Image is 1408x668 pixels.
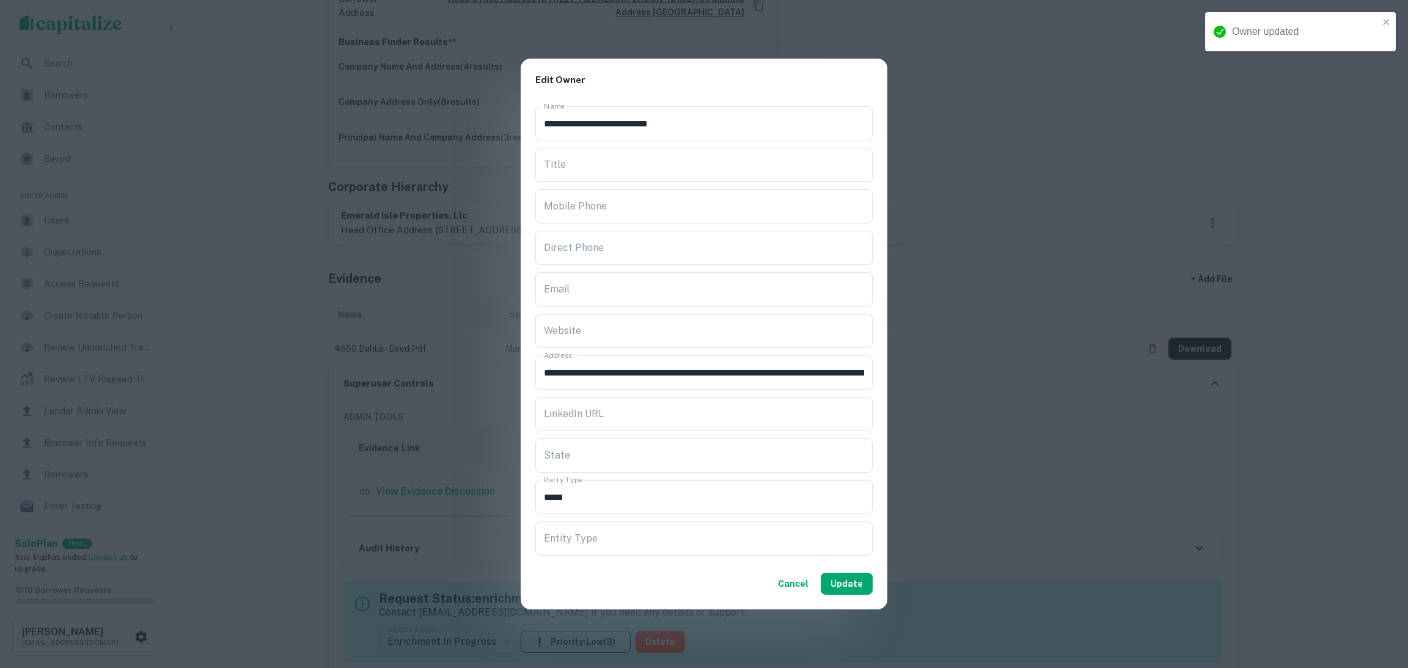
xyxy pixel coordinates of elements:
button: Cancel [773,573,813,595]
iframe: Chat Widget [1347,570,1408,629]
button: close [1382,17,1391,29]
label: Address [544,350,572,360]
button: Update [821,573,873,595]
div: Owner updated [1232,24,1379,39]
label: Party Type [544,474,583,485]
label: Name [544,101,565,111]
h2: Edit Owner [521,59,887,102]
